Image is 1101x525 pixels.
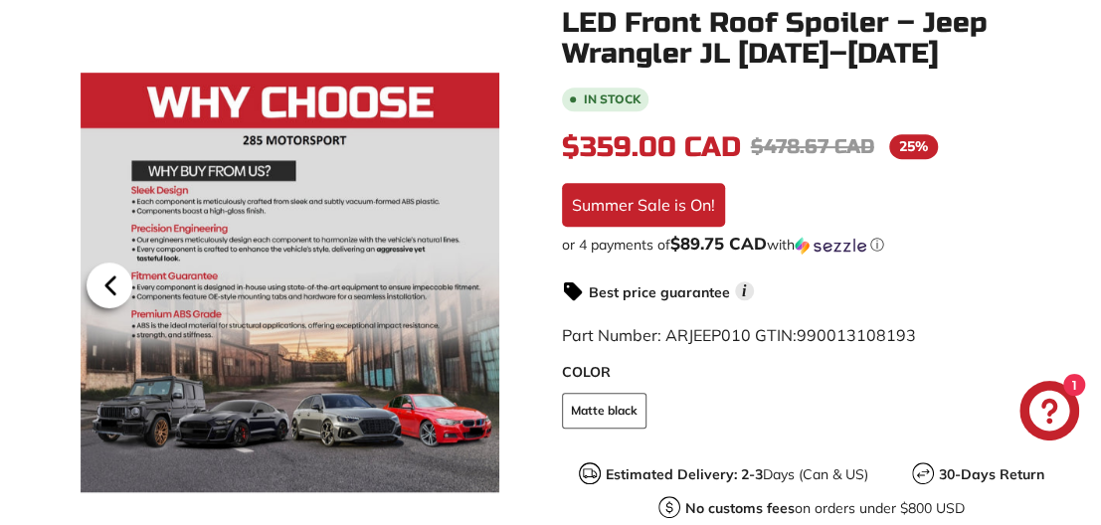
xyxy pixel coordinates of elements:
[1013,381,1085,445] inbox-online-store-chat: Shopify online store chat
[685,499,795,517] strong: No customs fees
[562,235,1062,255] div: or 4 payments of with
[889,134,938,159] span: 25%
[735,281,754,300] span: i
[797,325,916,345] span: 990013108193
[939,465,1044,483] strong: 30-Days Return
[685,498,965,519] p: on orders under $800 USD
[562,362,1062,383] label: COLOR
[562,235,1062,255] div: or 4 payments of$89.75 CADwithSezzle Click to learn more about Sezzle
[589,283,730,301] strong: Best price guarantee
[562,8,1062,70] h1: LED Front Roof Spoiler – Jeep Wrangler JL [DATE]–[DATE]
[606,465,763,483] strong: Estimated Delivery: 2-3
[795,237,866,255] img: Sezzle
[562,130,741,164] span: $359.00 CAD
[584,93,641,105] b: In stock
[670,233,767,254] span: $89.75 CAD
[606,464,868,485] p: Days (Can & US)
[562,325,916,345] span: Part Number: ARJEEP010 GTIN:
[562,183,725,227] div: Summer Sale is On!
[751,134,874,159] span: $478.67 CAD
